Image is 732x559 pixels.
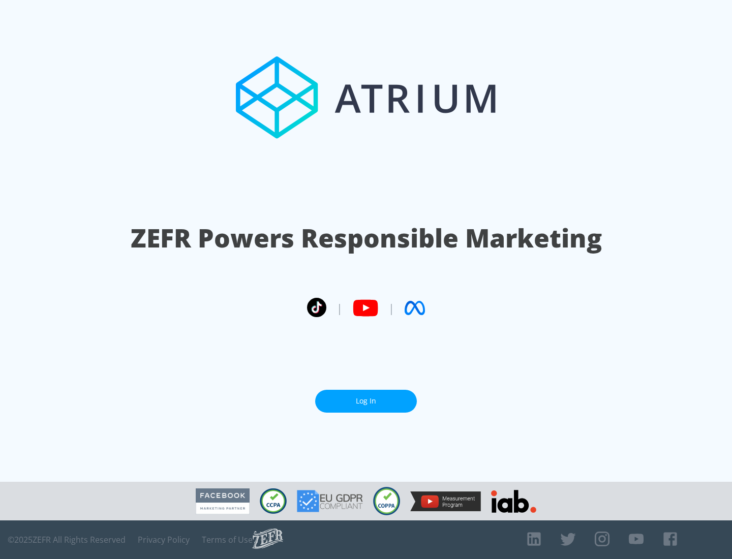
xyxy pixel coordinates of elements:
img: Facebook Marketing Partner [196,488,250,514]
img: CCPA Compliant [260,488,287,514]
span: | [337,300,343,316]
h1: ZEFR Powers Responsible Marketing [131,221,602,256]
a: Privacy Policy [138,535,190,545]
a: Terms of Use [202,535,253,545]
img: GDPR Compliant [297,490,363,512]
img: YouTube Measurement Program [410,491,481,511]
a: Log In [315,390,417,413]
span: © 2025 ZEFR All Rights Reserved [8,535,126,545]
span: | [388,300,394,316]
img: IAB [491,490,536,513]
img: COPPA Compliant [373,487,400,515]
